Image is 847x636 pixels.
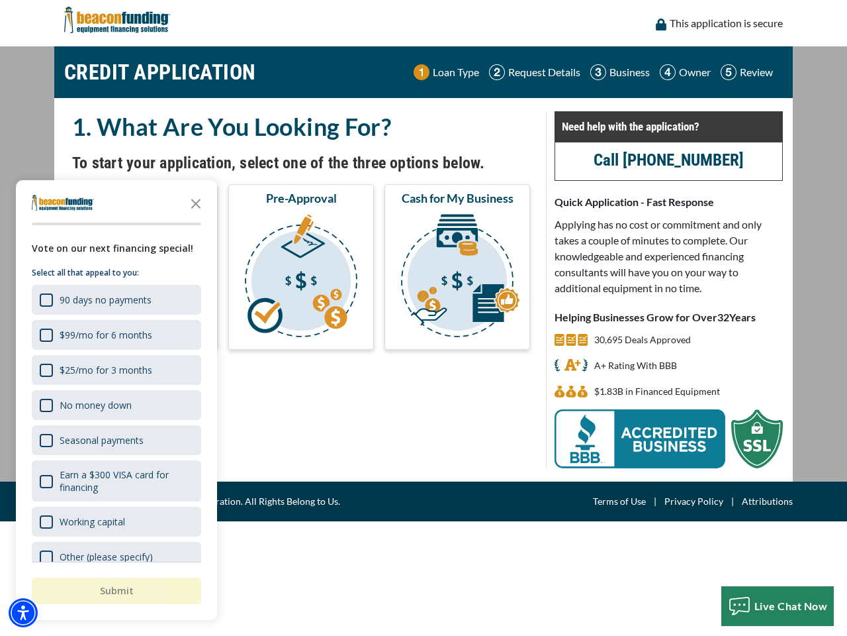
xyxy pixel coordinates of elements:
[64,53,256,91] h1: CREDIT APPLICATION
[402,190,513,206] span: Cash for My Business
[594,358,677,374] p: A+ Rating With BBB
[594,150,744,170] a: call (847) 897-2499
[740,64,773,80] p: Review
[183,189,209,216] button: Close the survey
[32,266,201,280] p: Select all that appeal to you:
[754,600,828,612] span: Live Chat Now
[32,320,201,350] div: $99/mo for 6 months
[32,507,201,537] div: Working capital
[555,194,783,210] p: Quick Application - Fast Response
[721,64,736,80] img: Step 5
[32,355,201,385] div: $25/mo for 3 months
[32,542,201,572] div: Other (please specify)
[656,19,666,30] img: lock icon to convery security
[60,468,193,494] div: Earn a $300 VISA card for financing
[717,311,729,323] span: 32
[32,425,201,455] div: Seasonal payments
[590,64,606,80] img: Step 3
[555,217,783,296] p: Applying has no cost or commitment and only takes a couple of minutes to complete. Our knowledgea...
[60,329,152,341] div: $99/mo for 6 months
[508,64,580,80] p: Request Details
[60,551,153,563] div: Other (please specify)
[32,390,201,420] div: No money down
[228,184,374,350] button: Pre-Approval
[562,119,776,134] p: Need help with the application?
[433,64,479,80] p: Loan Type
[742,494,793,509] a: Attributions
[266,190,337,206] span: Pre-Approval
[670,15,783,31] p: This application is secure
[414,64,429,80] img: Step 1
[60,364,152,376] div: $25/mo for 3 months
[664,494,723,509] a: Privacy Policy
[32,195,94,211] img: Company logo
[32,285,201,315] div: 90 days no payments
[32,241,201,256] div: Vote on our next financing special!
[646,494,664,509] span: |
[721,586,834,626] button: Live Chat Now
[231,211,371,344] img: Pre-Approval
[384,184,530,350] button: Cash for My Business
[593,494,646,509] a: Terms of Use
[679,64,711,80] p: Owner
[16,180,217,620] div: Survey
[32,578,201,604] button: Submit
[60,399,132,411] div: No money down
[594,332,691,348] p: 30,695 Deals Approved
[60,515,125,528] div: Working capital
[555,409,783,468] img: BBB Acredited Business and SSL Protection
[60,434,144,447] div: Seasonal payments
[594,384,720,399] p: $1,834,710,859 in Financed Equipment
[609,64,650,80] p: Business
[9,598,38,627] div: Accessibility Menu
[32,460,201,502] div: Earn a $300 VISA card for financing
[660,64,676,80] img: Step 4
[72,111,530,142] h2: 1. What Are You Looking For?
[60,293,152,306] div: 90 days no payments
[72,152,530,174] h4: To start your application, select one of the three options below.
[723,494,742,509] span: |
[555,309,783,325] p: Helping Businesses Grow for Over Years
[489,64,505,80] img: Step 2
[387,211,527,344] img: Cash for My Business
